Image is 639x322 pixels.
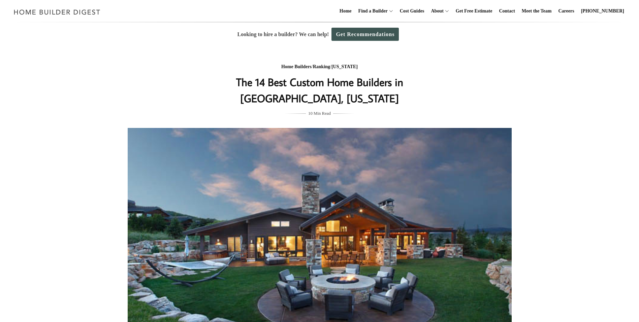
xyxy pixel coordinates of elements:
a: [US_STATE] [331,64,358,69]
img: Home Builder Digest [11,5,103,19]
span: 10 Min Read [308,110,331,117]
a: Find a Builder [356,0,388,22]
a: About [428,0,443,22]
a: Ranking [313,64,330,69]
a: Cost Guides [397,0,427,22]
a: Home [337,0,354,22]
h1: The 14 Best Custom Home Builders in [GEOGRAPHIC_DATA], [US_STATE] [185,74,454,106]
a: Contact [496,0,517,22]
a: Home Builders [281,64,312,69]
a: Get Free Estimate [453,0,495,22]
a: Careers [556,0,577,22]
a: Meet the Team [519,0,554,22]
div: / / [185,63,454,71]
a: Get Recommendations [331,28,399,41]
a: [PHONE_NUMBER] [578,0,627,22]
